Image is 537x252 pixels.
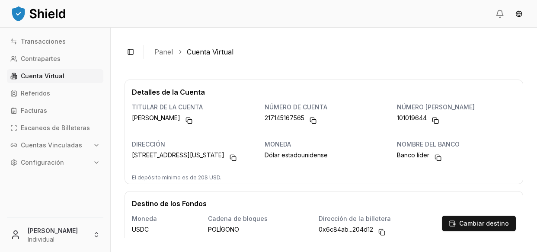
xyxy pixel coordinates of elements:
[21,55,61,62] font: Contrapartes
[208,215,268,222] font: Cadena de bloques
[21,72,64,80] font: Cuenta Virtual
[21,89,50,97] font: Referidos
[132,151,224,159] font: [STREET_ADDRESS][US_STATE]
[182,114,196,128] button: Copiar al portapapeles
[132,199,207,208] font: Destino de los Fondos
[3,221,107,249] button: [PERSON_NAME]Individual
[154,48,173,56] font: Panel
[187,48,233,56] font: Cuenta Virtual
[319,215,391,222] font: Dirección de la billetera
[132,88,205,96] font: Detalles de la Cuenta
[21,159,64,166] font: Configuración
[7,138,103,152] button: Cuentas Vinculadas
[306,114,320,128] button: Copiar al portapapeles
[397,151,429,159] font: Banco líder
[431,151,445,165] button: Copiar al portapapeles
[132,103,203,111] font: titular de la cuenta
[132,215,157,222] font: Moneda
[7,69,103,83] a: Cuenta Virtual
[7,104,103,118] a: Facturas
[375,225,389,239] button: Copiar al portapapeles
[428,114,442,128] button: Copiar al portapapeles
[208,226,239,233] font: POLÍGONO
[132,114,180,121] font: [PERSON_NAME]
[442,216,516,231] button: Cambiar destino
[28,236,54,243] font: Individual
[21,141,82,149] font: Cuentas Vinculadas
[28,227,78,234] font: [PERSON_NAME]
[132,226,149,233] font: USDC
[7,86,103,100] a: Referidos
[21,38,66,45] font: Transacciones
[397,103,475,111] font: número [PERSON_NAME]
[226,151,240,165] button: Copiar al portapapeles
[132,140,165,148] font: dirección
[265,140,291,148] font: moneda
[10,5,67,22] img: Logotipo de ShieldPay
[7,52,103,66] a: Contrapartes
[319,226,373,233] font: 0x6c84ab...204d12
[21,107,47,114] font: Facturas
[7,35,103,48] a: Transacciones
[459,220,509,227] font: Cambiar destino
[21,124,90,131] font: Escaneos de Billeteras
[265,103,327,111] font: número de cuenta
[154,47,516,57] nav: migaja de pan
[7,156,103,169] button: Configuración
[132,174,221,181] font: El depósito mínimo es de 20$ USD.
[7,121,103,135] a: Escaneos de Billeteras
[397,140,460,148] font: nombre del banco
[265,114,304,121] font: 217145167565
[397,114,427,121] font: 101019644
[265,151,328,159] font: Dólar estadounidense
